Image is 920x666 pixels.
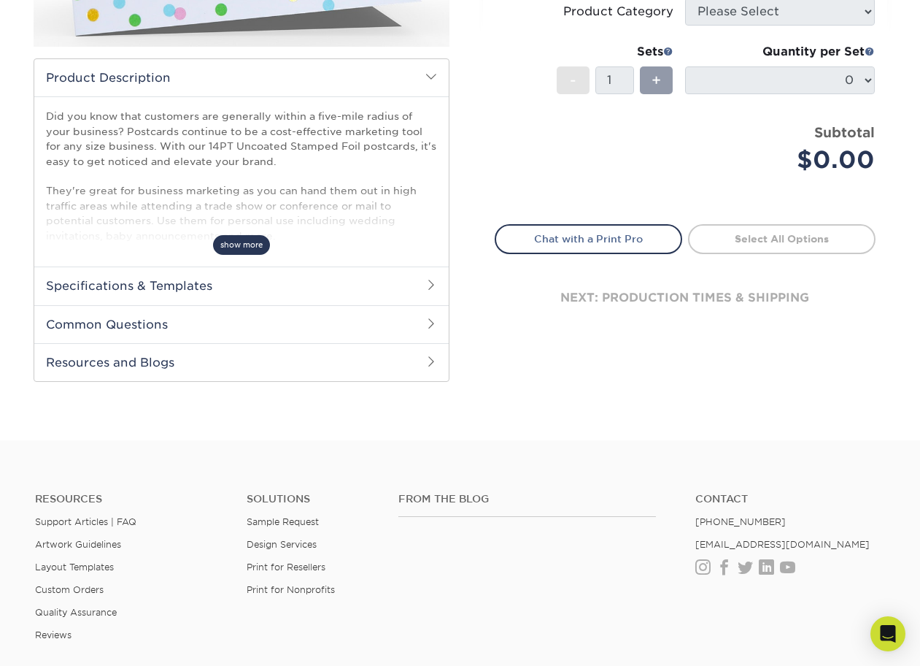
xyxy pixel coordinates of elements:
[563,3,673,20] div: Product Category
[247,516,319,527] a: Sample Request
[34,305,449,343] h2: Common Questions
[495,224,682,253] a: Chat with a Print Pro
[34,59,449,96] h2: Product Description
[495,254,875,342] div: next: production times & shipping
[685,43,875,61] div: Quantity per Set
[34,267,449,305] h2: Specifications & Templates
[398,493,656,505] h4: From the Blog
[696,142,875,177] div: $0.00
[247,562,325,573] a: Print for Resellers
[557,43,673,61] div: Sets
[652,69,661,91] span: +
[570,69,576,91] span: -
[34,343,449,381] h2: Resources and Blogs
[35,493,225,505] h4: Resources
[213,235,270,255] span: show more
[695,493,885,505] a: Contact
[695,516,786,527] a: [PHONE_NUMBER]
[247,584,335,595] a: Print for Nonprofits
[688,224,875,253] a: Select All Options
[247,539,317,550] a: Design Services
[35,516,136,527] a: Support Articles | FAQ
[247,493,376,505] h4: Solutions
[35,607,117,618] a: Quality Assurance
[35,584,104,595] a: Custom Orders
[35,562,114,573] a: Layout Templates
[35,539,121,550] a: Artwork Guidelines
[870,616,905,651] div: Open Intercom Messenger
[46,109,437,347] p: Did you know that customers are generally within a five-mile radius of your business? Postcards c...
[814,124,875,140] strong: Subtotal
[695,539,870,550] a: [EMAIL_ADDRESS][DOMAIN_NAME]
